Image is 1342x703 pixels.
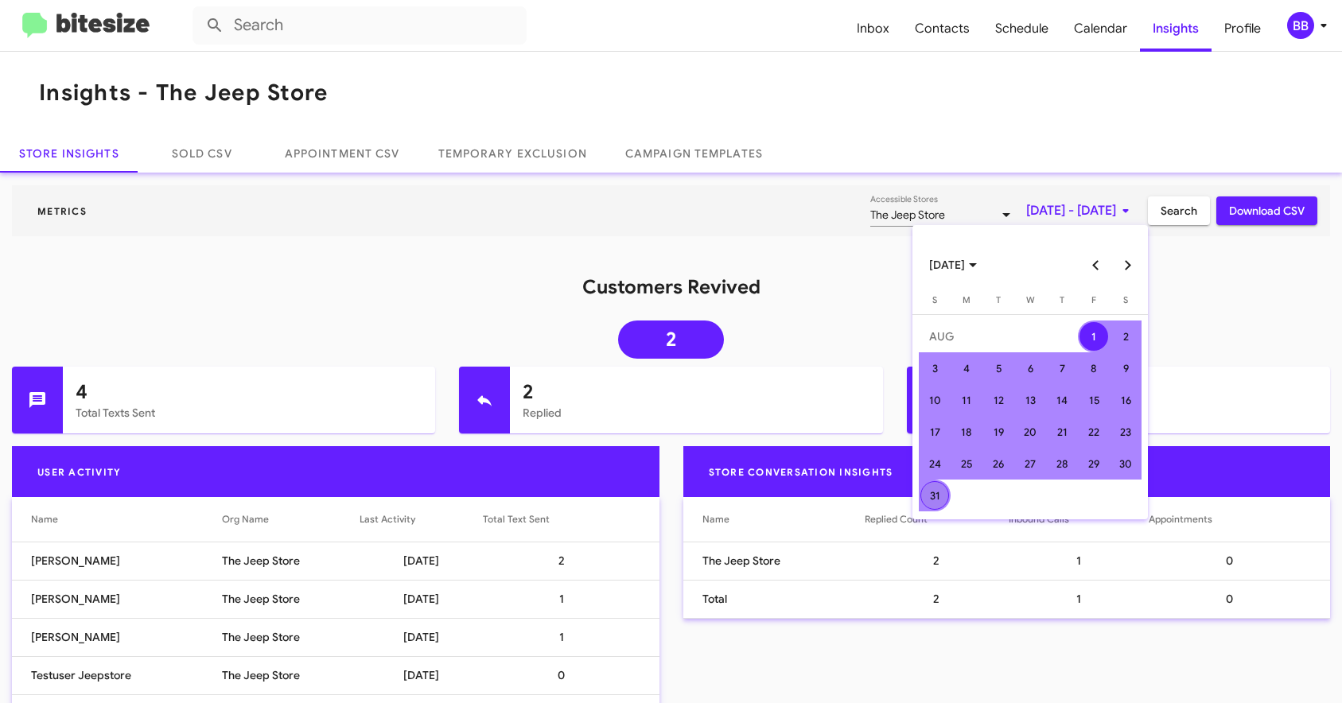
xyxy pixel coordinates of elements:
div: 5 [984,354,1013,383]
th: Thursday [1046,292,1078,314]
div: 2 [1111,322,1140,351]
td: August 1, 2025 [1078,320,1110,352]
td: August 18, 2025 [951,416,982,448]
div: 14 [1048,386,1076,414]
td: August 27, 2025 [1014,448,1046,480]
td: August 17, 2025 [919,416,951,448]
div: 19 [984,418,1013,446]
div: 7 [1048,354,1076,383]
div: 15 [1079,386,1108,414]
td: August 31, 2025 [919,480,951,511]
td: August 28, 2025 [1046,448,1078,480]
td: August 30, 2025 [1110,448,1142,480]
div: 22 [1079,418,1108,446]
td: August 24, 2025 [919,448,951,480]
div: 20 [1016,418,1044,446]
div: 23 [1111,418,1140,446]
div: 6 [1016,354,1044,383]
div: 12 [984,386,1013,414]
td: August 25, 2025 [951,448,982,480]
div: 27 [1016,449,1044,478]
div: 31 [920,481,949,510]
td: August 13, 2025 [1014,384,1046,416]
div: 1 [1079,322,1108,351]
td: August 12, 2025 [982,384,1014,416]
div: 28 [1048,449,1076,478]
td: August 11, 2025 [951,384,982,416]
th: Monday [951,292,982,314]
div: 17 [920,418,949,446]
th: Tuesday [982,292,1014,314]
td: August 16, 2025 [1110,384,1142,416]
button: Previous month [1080,249,1112,281]
div: 11 [952,386,981,414]
td: August 21, 2025 [1046,416,1078,448]
div: 16 [1111,386,1140,414]
div: 18 [952,418,981,446]
td: August 29, 2025 [1078,448,1110,480]
td: August 6, 2025 [1014,352,1046,384]
div: 9 [1111,354,1140,383]
th: Wednesday [1014,292,1046,314]
div: 25 [952,449,981,478]
th: Sunday [919,292,951,314]
div: 24 [920,449,949,478]
button: Choose month and year [916,249,990,281]
div: 10 [920,386,949,414]
td: August 2, 2025 [1110,320,1142,352]
th: Saturday [1110,292,1142,314]
td: August 3, 2025 [919,352,951,384]
td: August 15, 2025 [1078,384,1110,416]
div: 21 [1048,418,1076,446]
td: August 10, 2025 [919,384,951,416]
span: [DATE] [929,251,977,279]
td: August 14, 2025 [1046,384,1078,416]
td: August 23, 2025 [1110,416,1142,448]
div: 13 [1016,386,1044,414]
div: 29 [1079,449,1108,478]
div: 30 [1111,449,1140,478]
td: August 22, 2025 [1078,416,1110,448]
div: 4 [952,354,981,383]
td: August 8, 2025 [1078,352,1110,384]
td: August 19, 2025 [982,416,1014,448]
div: 3 [920,354,949,383]
th: Friday [1078,292,1110,314]
td: August 9, 2025 [1110,352,1142,384]
button: Next month [1112,249,1144,281]
td: AUG [919,320,1078,352]
td: August 20, 2025 [1014,416,1046,448]
td: August 4, 2025 [951,352,982,384]
td: August 7, 2025 [1046,352,1078,384]
td: August 26, 2025 [982,448,1014,480]
td: August 5, 2025 [982,352,1014,384]
div: 26 [984,449,1013,478]
div: 8 [1079,354,1108,383]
